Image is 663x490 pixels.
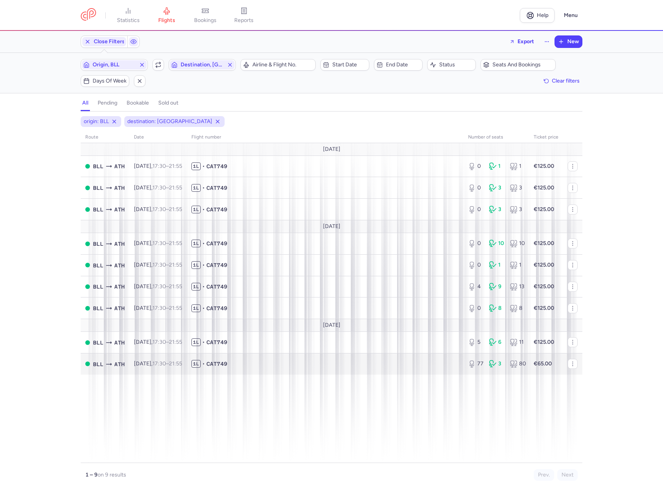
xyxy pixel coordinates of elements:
span: 1L [191,338,201,346]
span: BLL [93,304,103,313]
time: 17:30 [152,305,166,311]
time: 17:30 [152,262,166,268]
time: 21:55 [169,184,182,191]
button: Prev. [534,469,554,481]
h4: bookable [127,100,149,106]
div: 9 [489,283,504,291]
a: bookings [186,7,225,24]
strong: €65.00 [534,360,552,367]
span: 1L [191,304,201,312]
span: • [202,206,205,213]
time: 21:55 [169,262,182,268]
div: 11 [510,338,524,346]
time: 17:30 [152,283,166,290]
span: OPEN [85,242,90,246]
time: 21:55 [169,305,182,311]
span: Billund, Billund, Denmark [93,205,103,214]
strong: €125.00 [534,163,554,169]
span: Athens International Airport, Athens, Greece [114,360,125,368]
span: [DATE], [134,305,182,311]
div: 5 [468,338,483,346]
span: Athens International Airport, Athens, Greece [114,282,125,291]
div: 3 [489,206,504,213]
strong: €125.00 [534,262,554,268]
button: Clear filters [541,75,582,87]
time: 17:30 [152,360,166,367]
div: 1 [489,162,504,170]
a: CitizenPlane red outlined logo [81,8,96,22]
span: Billund, Billund, Denmark [93,240,103,248]
span: [DATE] [323,146,340,152]
span: New [567,39,579,45]
span: 1L [191,360,201,368]
div: 4 [468,283,483,291]
span: 1L [191,240,201,247]
div: 3 [510,184,524,192]
span: [DATE], [134,240,182,247]
div: 6 [489,338,504,346]
button: Menu [559,8,582,23]
span: BLL [93,282,103,291]
a: Help [520,8,555,23]
div: 10 [510,240,524,247]
a: flights [147,7,186,24]
span: on 9 results [98,471,126,478]
span: [DATE] [323,223,340,230]
span: • [202,360,205,368]
div: 3 [489,360,504,368]
div: 0 [468,240,483,247]
span: OPEN [85,207,90,212]
a: statistics [109,7,147,24]
a: reports [225,7,263,24]
span: statistics [117,17,140,24]
button: Next [557,469,578,481]
span: bookings [194,17,216,24]
button: Seats and bookings [480,59,556,71]
time: 17:30 [152,206,166,213]
div: 77 [468,360,483,368]
button: Destination, [GEOGRAPHIC_DATA] [169,59,236,71]
strong: €125.00 [534,339,554,345]
span: Origin, BLL [93,62,136,68]
span: CAT749 [206,261,227,269]
span: Athens International Airport, Athens, Greece [114,184,125,192]
th: date [129,132,187,143]
span: – [152,283,182,290]
span: • [202,304,205,312]
span: Billund, Billund, Denmark [93,184,103,192]
span: flights [158,17,175,24]
span: – [152,206,182,213]
span: OPEN [85,164,90,169]
span: – [152,240,182,247]
div: 0 [468,206,483,213]
button: New [555,36,582,47]
span: Days of week [93,78,127,84]
span: [DATE], [134,360,182,367]
span: CAT749 [206,283,227,291]
span: – [152,305,182,311]
span: Seats and bookings [492,62,553,68]
div: 1 [510,162,524,170]
th: number of seats [463,132,529,143]
div: 8 [510,304,524,312]
span: [DATE], [134,184,182,191]
span: • [202,338,205,346]
span: Athens International Airport, Athens, Greece [114,205,125,214]
span: BLL [93,162,103,171]
div: 3 [510,206,524,213]
th: Flight number [187,132,463,143]
span: • [202,240,205,247]
span: Start date [332,62,366,68]
div: 8 [489,304,504,312]
span: • [202,184,205,192]
span: • [202,283,205,291]
span: [DATE], [134,163,182,169]
span: Athens International Airport, Athens, Greece [114,304,125,313]
span: [DATE], [134,262,182,268]
span: • [202,261,205,269]
span: 1L [191,261,201,269]
span: Export [518,39,534,44]
span: BLL [93,360,103,368]
div: 0 [468,162,483,170]
button: Start date [320,59,369,71]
